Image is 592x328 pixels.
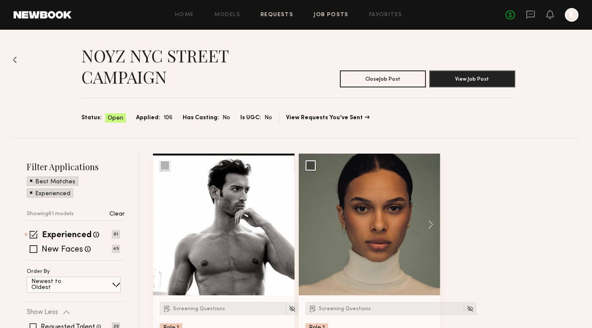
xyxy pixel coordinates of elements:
p: Show Less [27,309,58,316]
a: Favorites [369,12,403,18]
span: No [264,113,272,123]
img: Submission Icon [309,304,317,313]
a: Job Posts [314,12,349,18]
label: New Faces [42,246,83,254]
button: CloseJob Post [340,70,426,87]
span: No [222,113,230,123]
label: Experienced [42,231,92,240]
a: View Requests You’ve Sent [286,115,370,121]
p: Showing 61 models [27,211,74,217]
button: View Job Post [429,70,515,87]
p: 61 [112,230,120,238]
a: Home [175,12,194,18]
img: Unhide Model [467,305,474,312]
img: Submission Icon [163,304,171,313]
span: Status: [81,113,102,123]
a: Requests [261,12,293,18]
p: Order By [27,269,50,275]
span: Screening Questions [173,306,225,311]
h2: Filter Applications [27,161,125,172]
p: Clear [109,211,125,217]
span: Applied: [136,113,160,123]
img: Back to previous page [13,56,17,63]
p: Newest to Oldest [31,279,82,291]
span: Screening Questions [319,306,371,311]
span: Has Casting: [183,113,219,123]
p: Best Matches [35,179,75,185]
h1: NOYZ NYC STREET CAMPAIGN [81,45,298,87]
span: Open [108,114,123,123]
a: K [565,8,578,22]
p: 45 [112,245,120,253]
a: Models [214,12,240,18]
span: 106 [164,113,172,123]
p: Experienced [35,191,70,197]
span: Is UGC: [240,113,261,123]
img: Unhide Model [289,305,296,312]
